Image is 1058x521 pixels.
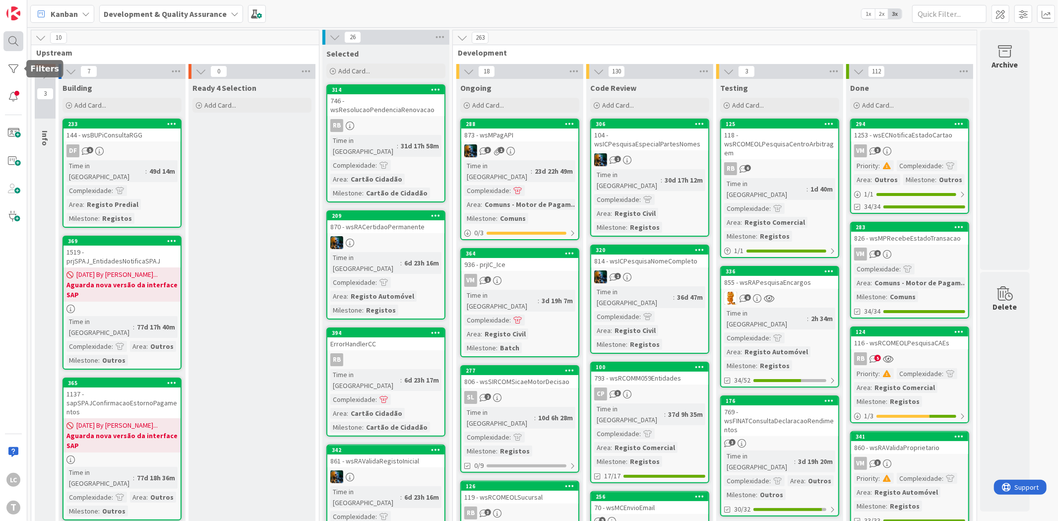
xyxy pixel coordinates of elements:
a: 394ErrorHandlerCCRBTime in [GEOGRAPHIC_DATA]:6d 23h 17mComplexidade:Area:Cartão CidadãoMilestone:... [326,327,445,437]
span: 1 / 1 [734,246,744,256]
div: 1/1 [721,245,838,257]
div: DF [66,144,79,157]
div: Milestone [724,231,756,242]
div: 336855 - wsRAPesquisaEncargos [721,267,838,289]
span: 1 [615,273,621,279]
div: 320814 - wsICPesquisaNomeCompleto [591,246,708,267]
div: 277 [466,367,578,374]
div: Milestone [464,342,496,353]
div: 100 [591,363,708,372]
span: : [145,166,147,177]
div: 320 [591,246,708,255]
span: Support [21,1,45,13]
div: 394 [332,329,444,336]
div: 769 - wsFINATConsultaDeclaracaoRendimentos [721,405,838,436]
div: 288 [461,120,578,129]
div: 364936 - prjIC_Ice [461,249,578,271]
div: 49d 14m [147,166,178,177]
div: 209 [327,211,444,220]
div: 394ErrorHandlerCC [327,328,444,350]
div: Milestone [724,360,756,371]
div: Area [724,217,741,228]
a: 314746 - wsResolucaoPendenciaRenovacaoRBTime in [GEOGRAPHIC_DATA]:31d 17h 58mComplexidade:Area:Ca... [326,84,445,202]
div: Complexidade [594,311,639,322]
div: 0/3 [461,227,578,239]
div: Complexidade [464,185,509,196]
div: Time in [GEOGRAPHIC_DATA] [66,316,133,338]
div: 125 [726,121,838,128]
div: 336 [721,267,838,276]
div: Registo Civil [612,208,658,219]
div: Registo Civil [482,328,528,339]
div: Cartão de Cidadão [364,188,430,198]
div: Comuns - Motor de Pagam... [872,277,969,288]
div: Time in [GEOGRAPHIC_DATA] [330,135,397,157]
div: Area [464,328,481,339]
span: : [375,394,377,405]
div: VM [461,274,578,287]
div: Complexidade [897,368,942,379]
div: Complexidade [66,185,112,196]
div: SL [461,391,578,404]
div: Registo Civil [612,325,658,336]
span: 5 [874,355,881,361]
div: 1d 40m [808,184,835,195]
div: Registo Predial [84,199,141,210]
div: Comuns [887,291,918,302]
div: 814 - wsICPesquisaNomeCompleto [591,255,708,267]
div: 124 [851,327,968,336]
div: RB [851,352,968,365]
span: : [375,160,377,171]
div: RL [721,292,838,305]
div: 294 [851,120,968,129]
div: Time in [GEOGRAPHIC_DATA] [330,369,400,391]
div: Outros [936,174,965,185]
span: : [871,174,872,185]
div: Milestone [464,213,496,224]
div: 746 - wsResolucaoPendenciaRenovacao [327,94,444,116]
span: : [878,368,880,379]
img: JC [330,236,343,249]
span: : [673,292,675,303]
b: Development & Quality Assurance [104,9,227,19]
div: 233 [63,120,181,129]
div: 294 [856,121,968,128]
a: 3691519 - prjSPAJ_EntidadesNotificaSPAJ[DATE] By [PERSON_NAME]...Aguarda nova versão da interface... [62,236,182,370]
div: 283826 - wsMPRecebeEstadoTransacao [851,223,968,245]
div: VM [854,144,867,157]
div: 394 [327,328,444,337]
div: RB [854,352,867,365]
div: Registo Comercial [872,382,937,393]
div: Batch [498,342,522,353]
div: 283 [851,223,968,232]
span: : [756,231,757,242]
img: RL [724,292,737,305]
span: Add Card... [204,101,236,110]
div: 209870 - wsRACertidaoPermanente [327,211,444,233]
div: 100793 - wsRCOMM059Entidades [591,363,708,385]
div: Area [464,199,481,210]
a: 176769 - wsFINATConsultaDeclaracaoRendimentosTime in [GEOGRAPHIC_DATA]:3d 19h 20mComplexidade:Are... [720,395,839,517]
a: 306104 - wsICPesquisaEspecialPartesNomesJCTime in [GEOGRAPHIC_DATA]:30d 17h 12mComplexidade:Area:... [590,119,709,237]
a: 125118 - wsRCOMEOLPesquisaCentroArbitragemRBTime in [GEOGRAPHIC_DATA]:1d 40mComplexidade:Area:Reg... [720,119,839,258]
span: : [133,322,134,332]
div: 314746 - wsResolucaoPendenciaRenovacao [327,85,444,116]
div: Comuns - Motor de Pagam... [482,199,579,210]
div: Registos [364,305,398,316]
div: 288 [466,121,578,128]
div: Area [854,382,871,393]
div: Priority [854,368,878,379]
div: Time in [GEOGRAPHIC_DATA] [724,178,807,200]
div: 6d 23h 17m [402,375,441,386]
span: 6 [745,165,751,171]
span: : [807,313,809,324]
div: Complexidade [897,160,942,171]
b: Aguarda nova versão da interface SAP [66,280,178,300]
div: Registo Automóvel [742,346,810,357]
div: Time in [GEOGRAPHIC_DATA] [724,308,807,329]
span: : [375,277,377,288]
div: JC [461,144,578,157]
div: Milestone [854,291,886,302]
span: : [481,199,482,210]
span: : [362,188,364,198]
